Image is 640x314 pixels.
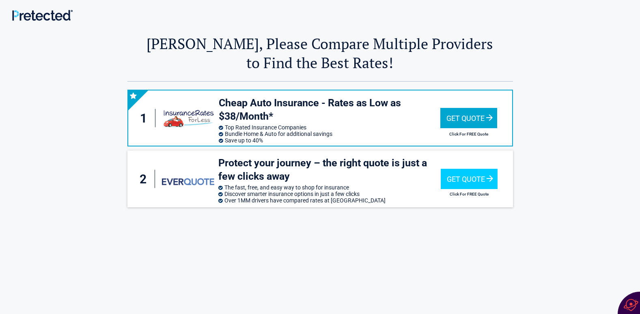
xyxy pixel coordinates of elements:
[440,108,497,128] div: Get Quote
[218,157,441,183] h3: Protect your journey – the right quote is just a few clicks away
[440,132,497,136] h2: Click For FREE Quote
[127,34,513,72] h2: [PERSON_NAME], Please Compare Multiple Providers to Find the Best Rates!
[218,191,441,197] li: Discover smarter insurance options in just a few clicks
[12,10,73,21] img: Main Logo
[219,97,440,123] h3: Cheap Auto Insurance - Rates as Low as $38/Month*
[219,137,440,144] li: Save up to 40%
[218,184,441,191] li: The fast, free, and easy way to shop for insurance
[162,178,214,185] img: everquote's logo
[136,109,156,127] div: 1
[218,197,441,204] li: Over 1MM drivers have compared rates at [GEOGRAPHIC_DATA]
[219,124,440,131] li: Top Rated Insurance Companies
[136,170,155,188] div: 2
[162,105,214,131] img: insuranceratesforless's logo
[219,131,440,137] li: Bundle Home & Auto for additional savings
[441,192,498,196] h2: Click For FREE Quote
[441,169,498,189] div: Get Quote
